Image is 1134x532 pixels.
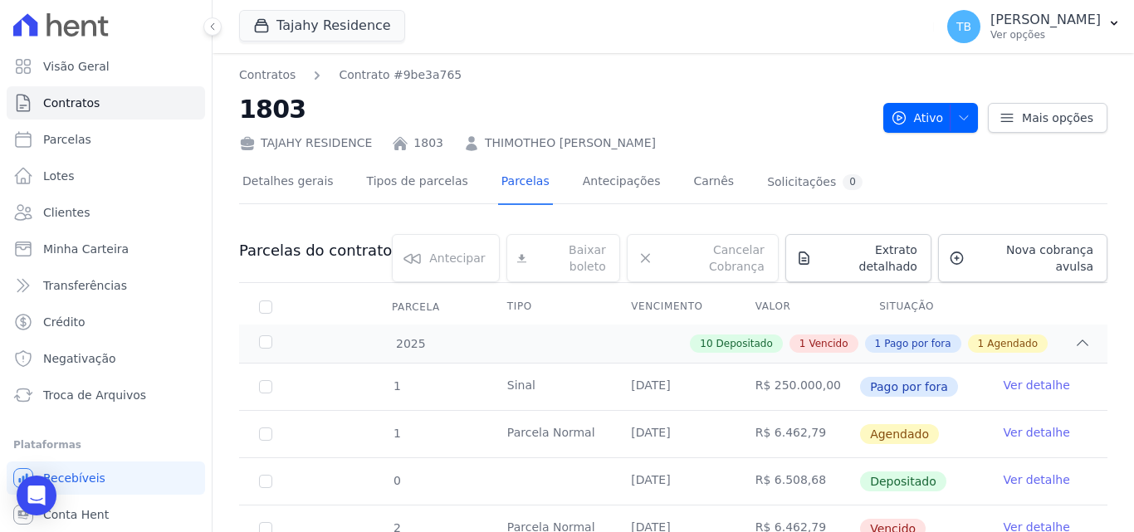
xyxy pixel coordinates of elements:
[611,411,735,457] td: [DATE]
[239,134,372,152] div: TAJAHY RESIDENCE
[239,10,405,41] button: Tajahy Residence
[875,336,882,351] span: 1
[7,342,205,375] a: Negativação
[498,161,553,205] a: Parcelas
[487,364,611,410] td: Sinal
[971,242,1093,275] span: Nova cobrança avulsa
[611,290,735,325] th: Vencimento
[43,58,110,75] span: Visão Geral
[364,161,472,205] a: Tipos de parcelas
[7,378,205,412] a: Troca de Arquivos
[799,336,806,351] span: 1
[7,159,205,193] a: Lotes
[736,364,859,410] td: R$ 250.000,00
[239,66,870,84] nav: Breadcrumb
[579,161,664,205] a: Antecipações
[7,50,205,83] a: Visão Geral
[7,232,205,266] a: Minha Carteira
[7,269,205,302] a: Transferências
[259,380,272,393] input: Só é possível selecionar pagamentos em aberto
[487,290,611,325] th: Tipo
[259,475,272,488] input: Só é possível selecionar pagamentos em aberto
[891,103,944,133] span: Ativo
[987,336,1038,351] span: Agendado
[700,336,712,351] span: 10
[809,336,848,351] span: Vencido
[785,234,931,282] a: Extrato detalhado
[372,290,460,324] div: Parcela
[43,277,127,294] span: Transferências
[1004,471,1070,488] a: Ver detalhe
[859,290,983,325] th: Situação
[339,66,462,84] a: Contrato #9be3a765
[883,103,979,133] button: Ativo
[392,379,401,393] span: 1
[767,174,863,190] div: Solicitações
[938,234,1107,282] a: Nova cobrança avulsa
[990,28,1101,41] p: Ver opções
[611,364,735,410] td: [DATE]
[43,506,109,523] span: Conta Hent
[716,336,773,351] span: Depositado
[43,168,75,184] span: Lotes
[413,134,443,152] a: 1803
[990,12,1101,28] p: [PERSON_NAME]
[13,435,198,455] div: Plataformas
[860,471,946,491] span: Depositado
[17,476,56,515] div: Open Intercom Messenger
[43,95,100,111] span: Contratos
[43,387,146,403] span: Troca de Arquivos
[239,66,462,84] nav: Breadcrumb
[736,458,859,505] td: R$ 6.508,68
[860,424,939,444] span: Agendado
[934,3,1134,50] button: TB [PERSON_NAME] Ver opções
[43,241,129,257] span: Minha Carteira
[884,336,951,351] span: Pago por fora
[978,336,985,351] span: 1
[7,461,205,495] a: Recebíveis
[956,21,971,32] span: TB
[860,377,958,397] span: Pago por fora
[843,174,863,190] div: 0
[43,204,90,221] span: Clientes
[7,123,205,156] a: Parcelas
[43,131,91,148] span: Parcelas
[43,470,105,486] span: Recebíveis
[259,427,272,441] input: default
[392,474,401,487] span: 0
[7,498,205,531] a: Conta Hent
[819,242,917,275] span: Extrato detalhado
[988,103,1107,133] a: Mais opções
[611,458,735,505] td: [DATE]
[736,411,859,457] td: R$ 6.462,79
[764,161,866,205] a: Solicitações0
[7,305,205,339] a: Crédito
[392,427,401,440] span: 1
[736,290,859,325] th: Valor
[7,86,205,120] a: Contratos
[7,196,205,229] a: Clientes
[43,350,116,367] span: Negativação
[1022,110,1093,126] span: Mais opções
[1004,377,1070,393] a: Ver detalhe
[239,241,392,261] h3: Parcelas do contrato
[239,161,337,205] a: Detalhes gerais
[690,161,737,205] a: Carnês
[43,314,86,330] span: Crédito
[487,411,611,457] td: Parcela Normal
[239,90,870,128] h2: 1803
[485,134,656,152] a: THIMOTHEO [PERSON_NAME]
[239,66,296,84] a: Contratos
[1004,424,1070,441] a: Ver detalhe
